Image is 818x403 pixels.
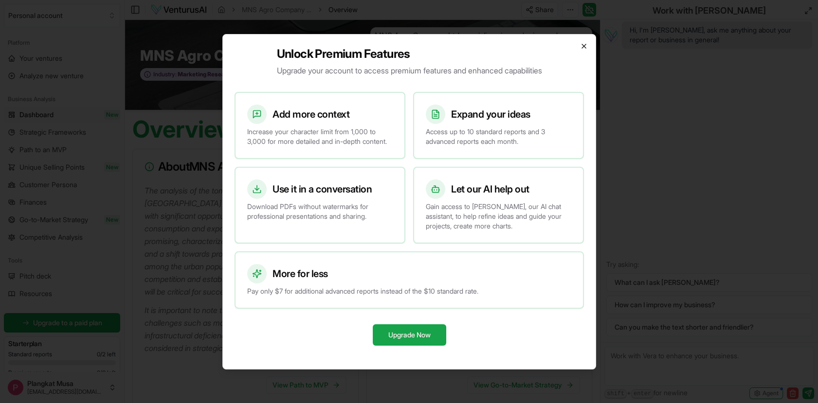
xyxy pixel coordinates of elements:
button: Upgrade Now [372,324,446,346]
h3: Let our AI help out [451,182,529,196]
p: Increase your character limit from 1,000 to 3,000 for more detailed and in-depth content. [247,127,393,146]
p: Upgrade your account to access premium features and enhanced capabilities [276,65,542,76]
h3: Add more context [273,107,349,121]
p: Access up to 10 standard reports and 3 advanced reports each month. [426,127,571,146]
h3: Expand your ideas [451,107,530,121]
h2: Unlock Premium Features [276,46,542,62]
h3: Use it in a conversation [273,182,372,196]
h3: More for less [273,267,328,280]
p: Pay only $7 for additional advanced reports instead of the $10 standard rate. [247,286,571,296]
p: Gain access to [PERSON_NAME], our AI chat assistant, to help refine ideas and guide your projects... [426,202,571,231]
p: Download PDFs without watermarks for professional presentations and sharing. [247,202,393,221]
